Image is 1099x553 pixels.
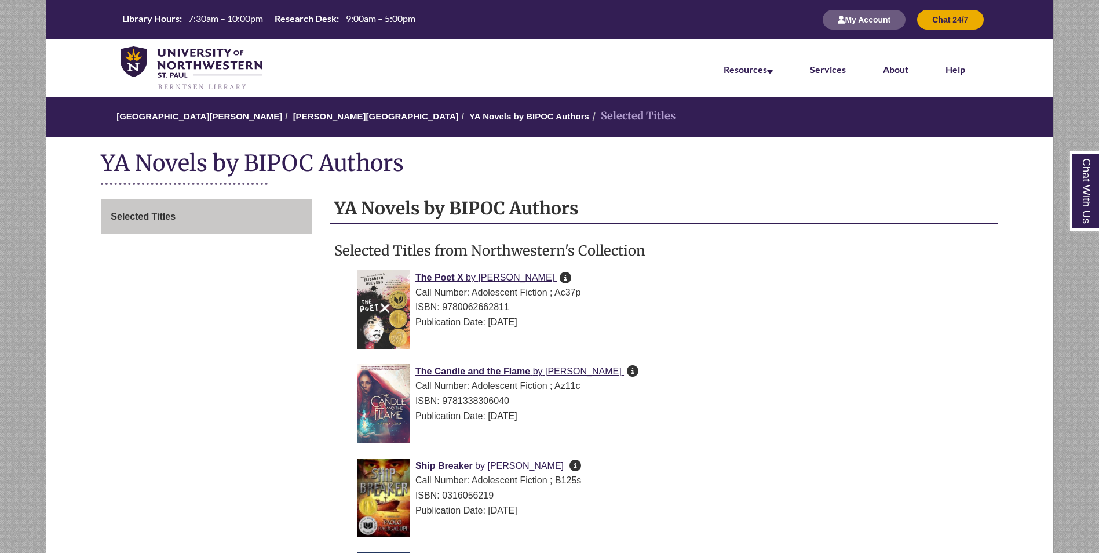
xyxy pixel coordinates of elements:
span: The Poet X [415,272,463,282]
span: by [533,366,543,376]
img: UNWSP Library Logo [121,46,262,92]
button: Chat 24/7 [917,10,983,30]
span: [PERSON_NAME] [545,366,622,376]
a: Selected Titles [101,199,312,234]
div: ISBN: 9781338306040 [357,394,989,409]
div: Publication Date: [DATE] [357,315,989,330]
a: About [883,64,908,75]
span: 9:00am – 5:00pm [346,13,415,24]
span: by [475,461,485,471]
a: The Poet X by [PERSON_NAME] [415,272,557,282]
a: Resources [724,64,773,75]
a: Help [945,64,965,75]
th: Research Desk: [270,12,341,25]
div: Call Number: Adolescent Fiction ; Ac37p [357,285,989,300]
a: Hours Today [118,12,420,28]
h3: Selected Titles from Northwestern's Collection [334,242,994,260]
a: My Account [823,14,906,24]
div: ISBN: 0316056219 [357,488,989,503]
a: The Candle and the Flame by [PERSON_NAME] [415,366,624,376]
div: Publication Date: [DATE] [357,409,989,424]
span: The Candle and the Flame [415,366,530,376]
table: Hours Today [118,12,420,27]
a: YA Novels by BIPOC Authors [469,111,589,121]
a: Services [810,64,846,75]
span: [PERSON_NAME] [487,461,564,471]
div: Guide Page Menu [101,199,312,234]
span: [PERSON_NAME] [478,272,554,282]
div: Call Number: Adolescent Fiction ; Az11c [357,379,989,394]
div: Publication Date: [DATE] [357,503,989,518]
th: Library Hours: [118,12,184,25]
button: My Account [823,10,906,30]
h1: YA Novels by BIPOC Authors [101,149,998,180]
span: 7:30am – 10:00pm [188,13,263,24]
h2: YA Novels by BIPOC Authors [330,194,998,224]
a: [PERSON_NAME][GEOGRAPHIC_DATA] [293,111,459,121]
div: Call Number: Adolescent Fiction ; B125s [357,473,989,488]
a: Ship Breaker by [PERSON_NAME] [415,461,567,471]
li: Selected Titles [589,108,676,125]
a: Chat 24/7 [917,14,983,24]
span: Ship Breaker [415,461,473,471]
div: ISBN: 9780062662811 [357,300,989,315]
span: Selected Titles [111,212,176,221]
span: by [466,272,476,282]
a: [GEOGRAPHIC_DATA][PERSON_NAME] [116,111,282,121]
